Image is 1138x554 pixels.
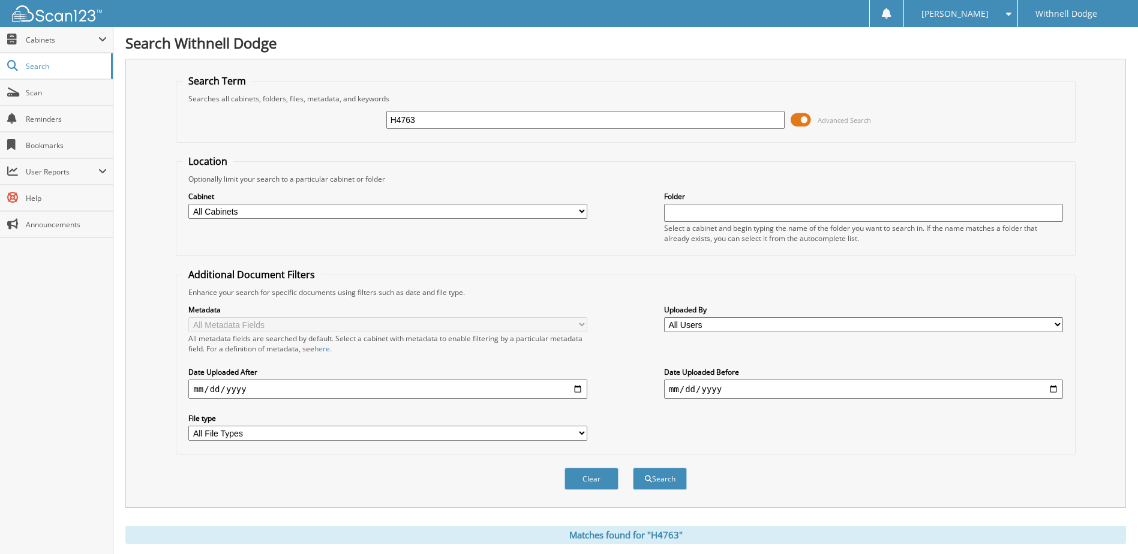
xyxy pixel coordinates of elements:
[26,140,107,150] span: Bookmarks
[182,268,321,281] legend: Additional Document Filters
[188,191,587,201] label: Cabinet
[182,94,1068,104] div: Searches all cabinets, folders, files, metadata, and keywords
[26,35,98,45] span: Cabinets
[26,88,107,98] span: Scan
[664,380,1063,399] input: end
[188,380,587,399] input: start
[182,74,252,88] legend: Search Term
[182,287,1068,297] div: Enhance your search for specific documents using filters such as date and file type.
[182,174,1068,184] div: Optionally limit your search to a particular cabinet or folder
[188,413,587,423] label: File type
[188,333,587,354] div: All metadata fields are searched by default. Select a cabinet with metadata to enable filtering b...
[664,367,1063,377] label: Date Uploaded Before
[182,155,233,168] legend: Location
[26,219,107,230] span: Announcements
[12,5,102,22] img: scan123-logo-white.svg
[26,114,107,124] span: Reminders
[565,468,618,490] button: Clear
[125,33,1126,53] h1: Search Withnell Dodge
[664,191,1063,201] label: Folder
[26,167,98,177] span: User Reports
[188,305,587,315] label: Metadata
[26,193,107,203] span: Help
[921,10,989,17] span: [PERSON_NAME]
[818,116,871,125] span: Advanced Search
[26,61,105,71] span: Search
[664,305,1063,315] label: Uploaded By
[125,526,1126,544] div: Matches found for "H4763"
[664,223,1063,243] div: Select a cabinet and begin typing the name of the folder you want to search in. If the name match...
[1035,10,1097,17] span: Withnell Dodge
[314,344,330,354] a: here
[188,367,587,377] label: Date Uploaded After
[633,468,687,490] button: Search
